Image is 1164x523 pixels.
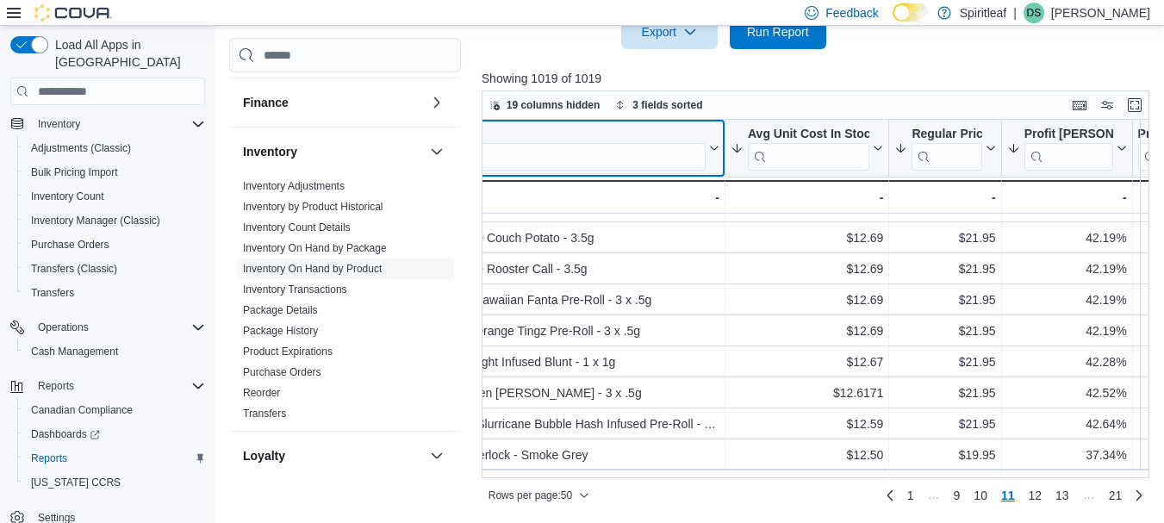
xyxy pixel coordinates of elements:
[387,445,719,466] div: GRAV 4" Mini Sherlock - Smoke Grey
[894,127,995,171] button: Regular Price
[426,446,447,467] button: Loyalty
[17,398,212,422] button: Canadian Compliance
[482,485,596,506] button: Rows per page:50
[894,445,995,466] div: $19.95
[387,127,706,171] div: Product
[1097,95,1117,115] button: Display options
[731,321,883,342] div: $12.69
[967,482,994,509] a: Page 10 of 21
[243,448,285,465] h3: Loyalty
[31,403,133,417] span: Canadian Compliance
[1129,485,1149,506] a: Next page
[24,341,125,362] a: Cash Management
[31,317,205,338] span: Operations
[894,187,995,208] div: -
[974,487,987,504] span: 10
[48,36,205,71] span: Load All Apps in [GEOGRAPHIC_DATA]
[243,408,286,421] span: Transfers
[17,184,212,209] button: Inventory Count
[1076,488,1102,508] li: Skipping pages 14 to 20
[731,476,883,497] div: $12.39
[24,138,138,159] a: Adjustments (Classic)
[243,180,345,194] span: Inventory Adjustments
[24,448,205,469] span: Reports
[731,259,883,280] div: $12.69
[31,317,96,338] button: Operations
[31,427,100,441] span: Dashboards
[17,422,212,446] a: Dashboards
[1013,3,1017,23] p: |
[3,315,212,339] button: Operations
[229,177,461,432] div: Inventory
[1001,487,1015,504] span: 11
[489,489,572,502] span: Rows per page : 50
[894,259,995,280] div: $21.95
[921,488,947,508] li: Skipping pages 2 to 8
[24,472,205,493] span: Washington CCRS
[747,23,809,40] span: Run Report
[731,445,883,466] div: $12.50
[1124,95,1145,115] button: Enter fullscreen
[243,366,321,380] span: Purchase Orders
[1006,414,1126,435] div: 42.64%
[24,258,124,279] a: Transfers (Classic)
[482,70,1156,87] p: Showing 1019 of 1019
[1069,95,1090,115] button: Keyboard shortcuts
[24,472,128,493] a: [US_STATE] CCRS
[243,222,351,234] a: Inventory Count Details
[1109,487,1123,504] span: 21
[243,284,347,296] a: Inventory Transactions
[34,4,112,22] img: Cova
[1024,127,1112,171] div: Profit Margin (%)
[1006,290,1126,311] div: 42.19%
[3,374,212,398] button: Reports
[387,228,719,249] div: Catch Me Outside Couch Potato - 3.5g
[24,400,205,420] span: Canadian Compliance
[912,127,981,171] div: Regular Price
[730,15,826,49] button: Run Report
[1006,383,1126,404] div: 42.52%
[894,228,995,249] div: $21.95
[608,95,709,115] button: 3 fields sorted
[243,305,318,317] a: Package Details
[243,304,318,318] span: Package Details
[387,321,719,342] div: Pistol and Paris Orange Tingz Pre-Roll - 3 x .5g
[387,127,706,143] div: Product
[24,283,205,303] span: Transfers
[731,290,883,311] div: $12.69
[243,346,333,359] span: Product Expirations
[24,448,74,469] a: Reports
[894,476,995,497] div: $21.95
[507,98,601,112] span: 19 columns hidden
[31,238,109,252] span: Purchase Orders
[731,228,883,249] div: $12.69
[243,181,345,193] a: Inventory Adjustments
[31,286,74,300] span: Transfers
[1049,482,1076,509] a: Page 13 of 21
[17,233,212,257] button: Purchase Orders
[1051,3,1150,23] p: [PERSON_NAME]
[731,352,883,373] div: $12.67
[880,482,1149,509] nav: Pagination for preceding grid
[17,281,212,305] button: Transfers
[38,379,74,393] span: Reports
[1029,487,1043,504] span: 12
[24,424,107,445] a: Dashboards
[31,214,160,227] span: Inventory Manager (Classic)
[243,202,383,214] a: Inventory by Product Historical
[912,127,981,143] div: Regular Price
[960,3,1006,23] p: Spiritleaf
[38,321,89,334] span: Operations
[426,142,447,163] button: Inventory
[243,221,351,235] span: Inventory Count Details
[1006,259,1126,280] div: 42.19%
[900,482,921,509] a: Page 1 of 21
[243,326,318,338] a: Package History
[1006,352,1126,373] div: 42.28%
[621,15,718,49] button: Export
[31,165,118,179] span: Bulk Pricing Import
[31,345,118,358] span: Cash Management
[31,114,205,134] span: Inventory
[1006,445,1126,466] div: 37.34%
